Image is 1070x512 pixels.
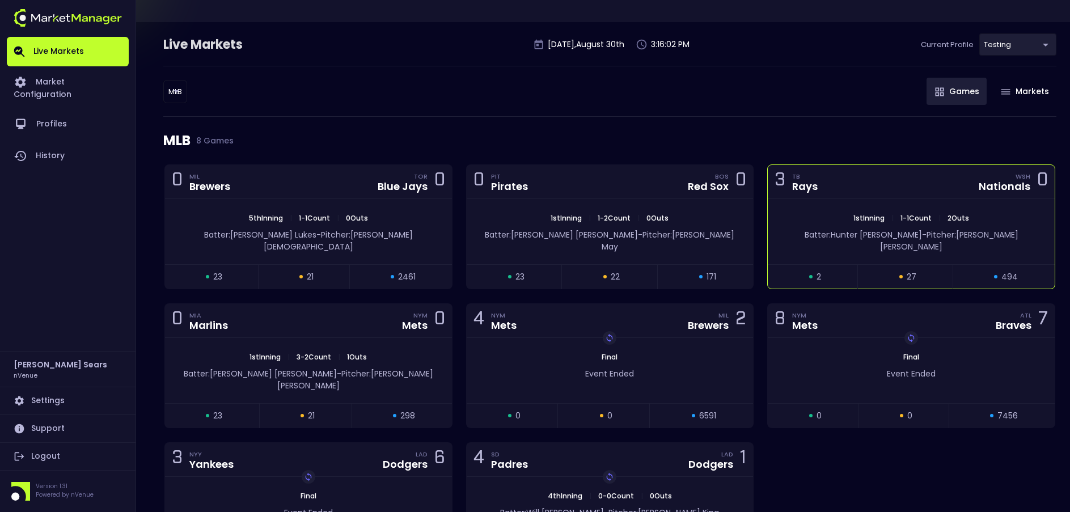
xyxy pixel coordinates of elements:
span: 3 - 2 Count [293,352,335,362]
span: 1 - 2 Count [594,213,634,223]
div: testing [163,80,187,103]
span: 7456 [997,410,1018,422]
h2: [PERSON_NAME] Sears [14,358,107,371]
div: TOR [414,172,428,181]
span: 0 Outs [646,491,675,501]
div: Version 1.31Powered by nVenue [7,482,129,501]
div: Nationals [979,181,1030,192]
span: Batter: [PERSON_NAME] [PERSON_NAME] [485,229,638,240]
div: Yankees [189,459,234,469]
span: Final [900,352,923,362]
div: Live Markets [163,36,302,54]
div: 0 [735,171,746,192]
div: 2 [735,310,746,331]
div: Red Sox [688,181,729,192]
div: 8 [775,310,785,331]
a: Market Configuration [7,66,129,108]
span: 1st Inning [850,213,888,223]
div: NYM [792,311,818,320]
span: | [637,491,646,501]
button: Games [927,78,987,105]
a: Profiles [7,108,129,140]
img: replayImg [605,333,614,342]
span: - [337,368,341,379]
div: ATL [1020,311,1031,320]
div: MIA [189,311,228,320]
span: 0 [607,410,612,422]
img: replayImg [605,472,614,481]
span: | [335,352,344,362]
span: 0 [817,410,822,422]
div: 0 [1037,171,1048,192]
div: NYM [413,311,428,320]
div: 3 [775,171,785,192]
div: 0 [172,310,183,331]
a: Support [7,415,129,442]
div: 4 [473,310,484,331]
a: History [7,140,129,172]
span: 21 [308,410,315,422]
span: 0 [907,410,912,422]
p: Powered by nVenue [36,490,94,499]
span: 2 [817,271,821,283]
p: [DATE] , August 30 th [548,39,624,50]
span: 5th Inning [246,213,286,223]
div: Brewers [189,181,230,192]
span: 6591 [699,410,716,422]
span: | [286,213,295,223]
span: Final [598,352,621,362]
span: | [586,491,595,501]
span: 494 [1001,271,1018,283]
span: Batter: Hunter [PERSON_NAME] [805,229,922,240]
span: 0 - 0 Count [595,491,637,501]
span: 1st Inning [246,352,284,362]
span: 0 [515,410,521,422]
div: 0 [172,171,183,192]
a: Live Markets [7,37,129,66]
span: Batter: [PERSON_NAME] Lukes [204,229,316,240]
span: 8 Games [191,136,234,145]
span: 1 - 1 Count [295,213,333,223]
div: 0 [434,171,445,192]
span: 2461 [398,271,416,283]
div: BOS [715,172,729,181]
span: Batter: [PERSON_NAME] [PERSON_NAME] [184,368,337,379]
div: Braves [996,320,1031,331]
span: 1 - 1 Count [897,213,935,223]
span: Event Ended [887,368,936,379]
span: 0 Outs [342,213,371,223]
span: 4th Inning [544,491,586,501]
div: 0 [473,171,484,192]
span: 1 Outs [344,352,370,362]
span: | [634,213,643,223]
span: | [935,213,944,223]
span: Pitcher: [PERSON_NAME] May [602,229,735,252]
span: 2 Outs [944,213,972,223]
div: 1 [740,449,746,470]
div: Dodgers [688,459,733,469]
div: 7 [1038,310,1048,331]
img: gameIcon [935,87,944,96]
span: Pitcher: [PERSON_NAME] [PERSON_NAME] [277,368,433,391]
div: WSH [1016,172,1030,181]
div: Pirates [491,181,528,192]
span: - [316,229,321,240]
div: testing [979,33,1056,56]
span: 0 Outs [643,213,672,223]
p: 3:16:02 PM [651,39,690,50]
span: 21 [307,271,314,283]
img: replayImg [304,472,313,481]
div: LAD [416,450,428,459]
span: - [922,229,927,240]
span: 171 [707,271,716,283]
a: Logout [7,443,129,470]
a: Settings [7,387,129,414]
span: Pitcher: [PERSON_NAME] [DEMOGRAPHIC_DATA] [264,229,413,252]
span: 27 [907,271,916,283]
span: | [284,352,293,362]
span: | [888,213,897,223]
span: Pitcher: [PERSON_NAME] [PERSON_NAME] [880,229,1018,252]
div: PIT [491,172,528,181]
div: MIL [189,172,230,181]
img: logo [14,9,122,27]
